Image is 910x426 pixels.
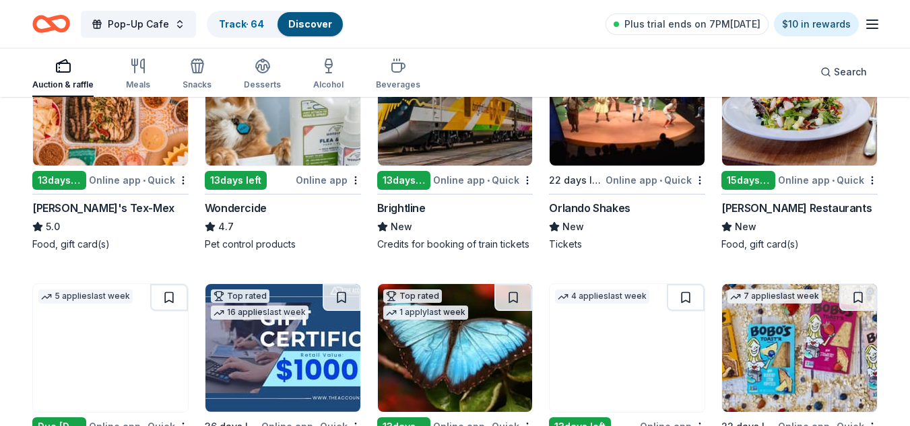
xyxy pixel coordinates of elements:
img: Image for Butterfly World [378,284,533,412]
a: Image for Cameron Mitchell Restaurants4 applieslast week15days leftOnline app•Quick[PERSON_NAME] ... [721,37,878,251]
img: Image for Chuy's Tex-Mex [33,38,188,166]
img: Image for Cameron Mitchell Restaurants [722,38,877,166]
div: Online app Quick [89,172,189,188]
a: Track· 64 [219,18,264,30]
div: Alcohol [313,79,344,90]
a: Plus trial ends on 7PM[DATE] [606,13,769,35]
div: 1 apply last week [383,306,468,320]
div: 16 applies last week [211,306,308,320]
div: Online app Quick [433,172,533,188]
a: Image for Orlando ShakesLocal22 days leftOnline app•QuickOrlando ShakesNewTickets [549,37,705,251]
button: Snacks [183,52,212,97]
div: Orlando Shakes [549,200,630,216]
span: • [487,175,490,186]
div: 4 applies last week [555,289,649,304]
img: Image for The Accounting Doctor [205,284,360,412]
div: Credits for booking of train tickets [377,238,533,251]
div: 13 days left [32,171,86,190]
a: Discover [288,18,332,30]
button: Alcohol [313,52,344,97]
span: New [735,219,756,235]
div: Desserts [244,79,281,90]
div: 22 days left [549,172,603,188]
a: $10 in rewards [774,12,859,36]
div: Online app [296,172,361,188]
span: 4.7 [218,219,234,235]
div: Beverages [376,79,420,90]
span: Pop-Up Cafe [108,16,169,32]
div: Top rated [383,289,442,303]
a: Image for BrightlineLocal13days leftOnline app•QuickBrightlineNewCredits for booking of train tic... [377,37,533,251]
div: Auction & raffle [32,79,94,90]
div: Online app Quick [778,172,878,188]
div: Snacks [183,79,212,90]
div: [PERSON_NAME] Restaurants [721,200,872,216]
div: Brightline [377,200,426,216]
img: Image for Bobo's Bakery [722,284,877,412]
img: Image for KBP Foods [33,284,188,412]
a: Image for Wondercide2 applieslast week13days leftOnline appWondercide4.7Pet control products [205,37,361,251]
div: Meals [126,79,150,90]
div: 13 days left [377,171,431,190]
div: 15 days left [721,171,775,190]
div: 7 applies last week [727,289,822,304]
span: 5.0 [46,219,60,235]
div: Pet control products [205,238,361,251]
img: Image for Wondercide [205,38,360,166]
div: Food, gift card(s) [721,238,878,251]
div: Wondercide [205,200,267,216]
span: • [143,175,145,186]
div: Online app Quick [606,172,705,188]
a: Image for Chuy's Tex-Mex2 applieslast week13days leftOnline app•Quick[PERSON_NAME]'s Tex-Mex5.0Fo... [32,37,189,251]
div: 13 days left [205,171,267,190]
span: • [832,175,835,186]
button: Search [810,59,878,85]
span: Plus trial ends on 7PM[DATE] [624,16,760,32]
button: Meals [126,52,150,97]
img: Image for Brightline [378,38,533,166]
button: Desserts [244,52,281,97]
div: 5 applies last week [38,289,133,304]
img: Image for Shipley Do-Nuts [550,284,705,412]
span: • [659,175,662,186]
span: New [562,219,584,235]
button: Beverages [376,52,420,97]
div: [PERSON_NAME]'s Tex-Mex [32,200,174,216]
button: Pop-Up Cafe [81,11,196,38]
div: Top rated [211,289,269,303]
button: Track· 64Discover [207,11,344,38]
div: Food, gift card(s) [32,238,189,251]
img: Image for Orlando Shakes [550,38,705,166]
span: New [391,219,412,235]
a: Home [32,8,70,40]
div: Tickets [549,238,705,251]
span: Search [834,64,867,80]
button: Auction & raffle [32,52,94,97]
